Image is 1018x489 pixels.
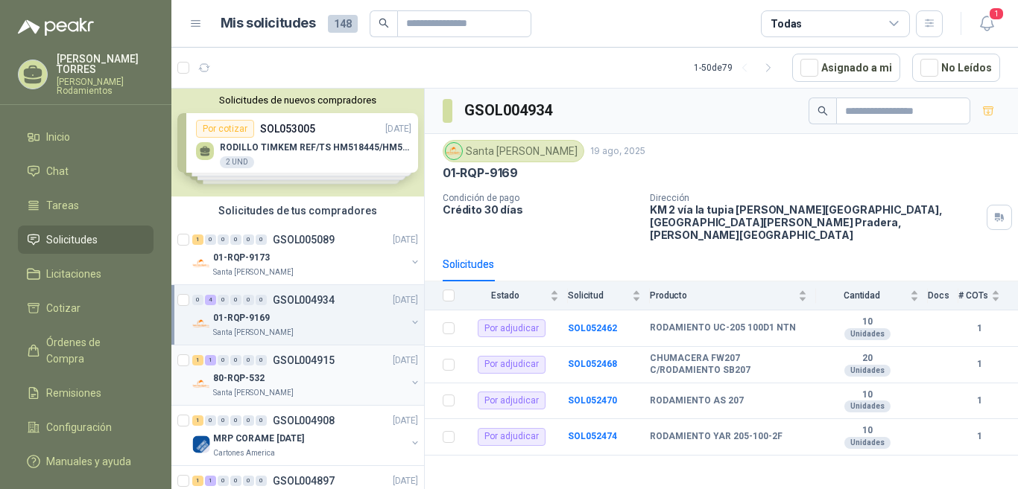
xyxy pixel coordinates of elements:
div: 0 [243,476,254,486]
span: search [379,18,389,28]
a: Manuales y ayuda [18,447,154,476]
p: Cartones America [213,447,275,459]
a: SOL052462 [568,323,617,333]
p: GSOL004897 [273,476,335,486]
p: Crédito 30 días [443,203,638,216]
p: [DATE] [393,233,418,247]
span: Solicitud [568,290,629,301]
span: Cantidad [816,290,907,301]
img: Logo peakr [18,18,94,36]
span: Cotizar [46,300,80,316]
div: 0 [243,234,254,245]
div: 0 [218,415,229,426]
div: 1 [192,355,203,365]
div: Unidades [844,400,891,412]
b: 10 [816,425,919,437]
div: Santa [PERSON_NAME] [443,140,584,162]
a: Licitaciones [18,260,154,288]
div: 0 [256,355,267,365]
div: 0 [256,415,267,426]
a: Órdenes de Compra [18,328,154,373]
th: Estado [464,281,568,310]
span: 1 [988,7,1005,21]
button: Asignado a mi [792,54,900,82]
div: 1 - 50 de 79 [694,56,780,80]
div: 0 [205,415,216,426]
a: Solicitudes [18,226,154,254]
a: SOL052474 [568,431,617,441]
span: Inicio [46,129,70,145]
a: 1 0 0 0 0 0 GSOL005089[DATE] Company Logo01-RQP-9173Santa [PERSON_NAME] [192,231,421,278]
b: 10 [816,389,919,401]
p: KM 2 vía la tupia [PERSON_NAME][GEOGRAPHIC_DATA], [GEOGRAPHIC_DATA][PERSON_NAME] Pradera , [PERSO... [650,203,981,241]
img: Company Logo [192,255,210,272]
div: 0 [243,415,254,426]
div: Solicitudes de tus compradores [171,196,424,225]
b: 1 [958,322,1000,336]
span: Remisiones [46,385,101,401]
span: Solicitudes [46,231,98,248]
div: Por adjudicar [478,356,546,374]
div: 0 [230,234,241,245]
p: Santa [PERSON_NAME] [213,327,294,339]
span: Chat [46,163,69,179]
p: [DATE] [393,474,418,488]
img: Company Logo [446,143,462,159]
div: 0 [256,295,267,305]
p: 01-RQP-9169 [213,311,270,325]
b: 10 [816,316,919,328]
span: # COTs [958,290,988,301]
a: SOL052470 [568,395,617,406]
div: Solicitudes [443,256,494,272]
div: 1 [192,415,203,426]
a: SOL052468 [568,359,617,369]
img: Company Logo [192,375,210,393]
span: Licitaciones [46,266,101,282]
div: 0 [218,295,229,305]
div: Unidades [844,328,891,340]
b: 20 [816,353,919,365]
p: 80-RQP-532 [213,371,265,386]
b: RODAMIENTO YAR 205-100-2F [650,431,783,443]
p: [PERSON_NAME] Rodamientos [57,77,154,95]
div: Por adjudicar [478,428,546,446]
span: Producto [650,290,795,301]
a: 1 1 0 0 0 0 GSOL004915[DATE] Company Logo80-RQP-532Santa [PERSON_NAME] [192,351,421,399]
span: search [818,106,828,116]
div: 0 [192,295,203,305]
b: CHUMACERA FW207 C/RODAMIENTO SB207 [650,353,807,376]
div: Por adjudicar [478,391,546,409]
button: No Leídos [912,54,1000,82]
div: 4 [205,295,216,305]
p: Condición de pago [443,193,638,203]
p: Dirección [650,193,981,203]
div: Solicitudes de nuevos compradoresPor cotizarSOL053005[DATE] RODILLO TIMKEM REF/TS HM518445/HM5184... [171,89,424,196]
span: 148 [328,15,358,33]
th: Solicitud [568,281,650,310]
div: 1 [205,476,216,486]
b: RODAMIENTO AS 207 [650,395,744,407]
b: 1 [958,357,1000,371]
a: Chat [18,157,154,185]
div: 0 [230,476,241,486]
span: Órdenes de Compra [46,334,139,367]
span: Manuales y ayuda [46,453,131,470]
p: [PERSON_NAME] TORRES [57,54,154,74]
p: Santa [PERSON_NAME] [213,266,294,278]
span: Tareas [46,197,79,214]
div: 0 [256,234,267,245]
div: Por adjudicar [478,319,546,337]
p: GSOL004908 [273,415,335,426]
div: 0 [230,295,241,305]
a: 1 0 0 0 0 0 GSOL004908[DATE] Company LogoMRP CORAME [DATE]Cartones America [192,412,421,459]
b: 1 [958,394,1000,408]
a: Inicio [18,123,154,151]
div: 0 [205,234,216,245]
span: Estado [464,290,547,301]
div: Unidades [844,365,891,377]
h3: GSOL004934 [464,99,554,122]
